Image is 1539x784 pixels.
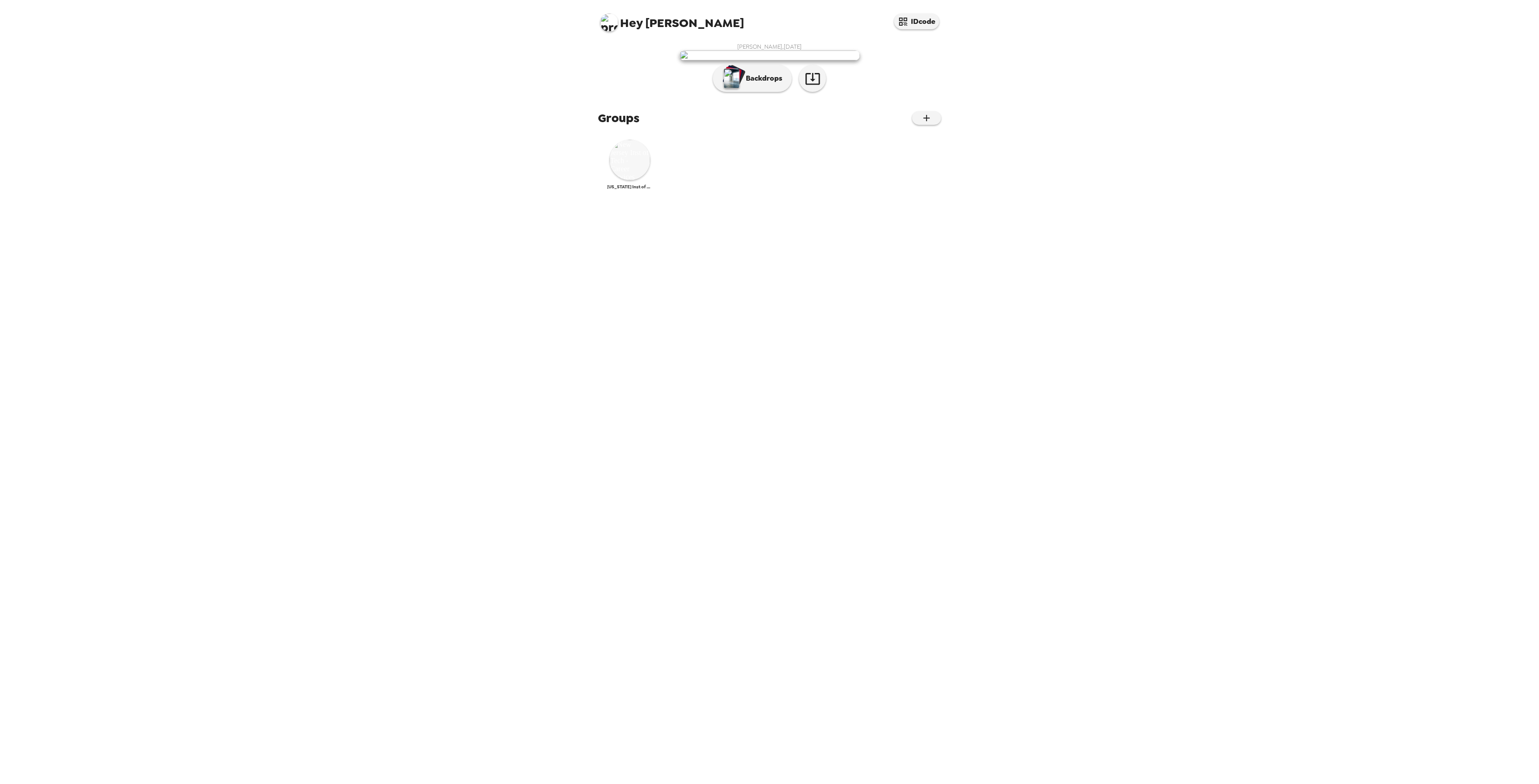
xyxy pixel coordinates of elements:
span: [PERSON_NAME] , [DATE] [737,43,802,50]
img: user [680,50,860,60]
img: profile pic [600,14,618,32]
p: Backdrops [741,73,782,84]
img: New Jersey Inst of Tech - Career Services [610,140,650,180]
span: [US_STATE] Inst of Tech - Career Services [607,184,652,190]
button: IDcode [894,14,939,29]
span: Hey [620,15,643,31]
span: Groups [598,110,640,126]
button: Backdrops [713,65,792,92]
span: [PERSON_NAME] [600,9,744,29]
